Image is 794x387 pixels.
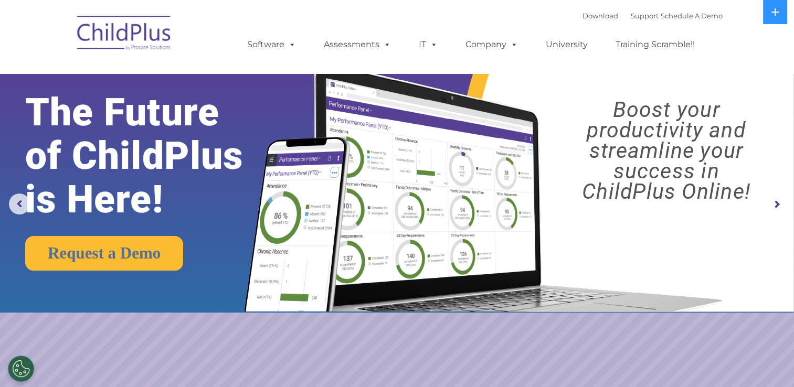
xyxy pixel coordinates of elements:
span: Phone number [146,112,190,120]
a: Company [455,34,528,55]
a: IT [408,34,448,55]
a: Training Scramble!! [605,34,705,55]
rs-layer: The Future of ChildPlus is Here! [25,91,279,221]
a: Schedule A Demo [661,12,723,20]
font: | [583,12,723,20]
rs-layer: Boost your productivity and streamline your success in ChildPlus Online! [548,100,784,202]
a: Support [631,12,659,20]
span: Last name [146,69,178,77]
a: Assessments [313,34,401,55]
a: Request a Demo [25,236,183,271]
a: Software [237,34,306,55]
img: ChildPlus by Procare Solutions [72,8,177,61]
a: Download [583,12,618,20]
button: Cookies Settings [8,356,34,382]
a: University [535,34,598,55]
